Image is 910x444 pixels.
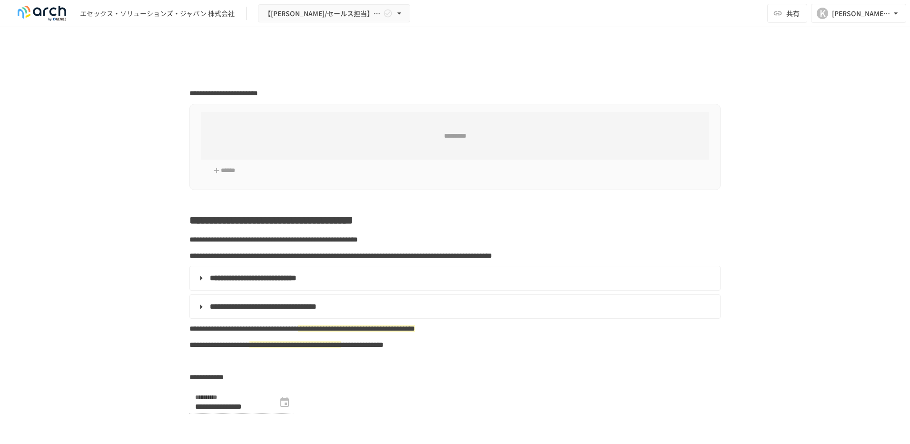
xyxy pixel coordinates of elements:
button: 【[PERSON_NAME]/セールス担当】エセックス・ソリューションズ・ジャパン株式会社様_初期設定サポート [258,4,410,23]
span: 【[PERSON_NAME]/セールス担当】エセックス・ソリューションズ・ジャパン株式会社様_初期設定サポート [264,8,381,20]
div: [PERSON_NAME][EMAIL_ADDRESS][DOMAIN_NAME] [832,8,891,20]
img: logo-default@2x-9cf2c760.svg [11,6,72,21]
button: K[PERSON_NAME][EMAIL_ADDRESS][DOMAIN_NAME] [811,4,906,23]
div: エセックス・ソリューションズ・ジャパン 株式会社 [80,9,235,19]
button: 共有 [767,4,807,23]
div: K [817,8,828,19]
span: 共有 [786,8,800,19]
